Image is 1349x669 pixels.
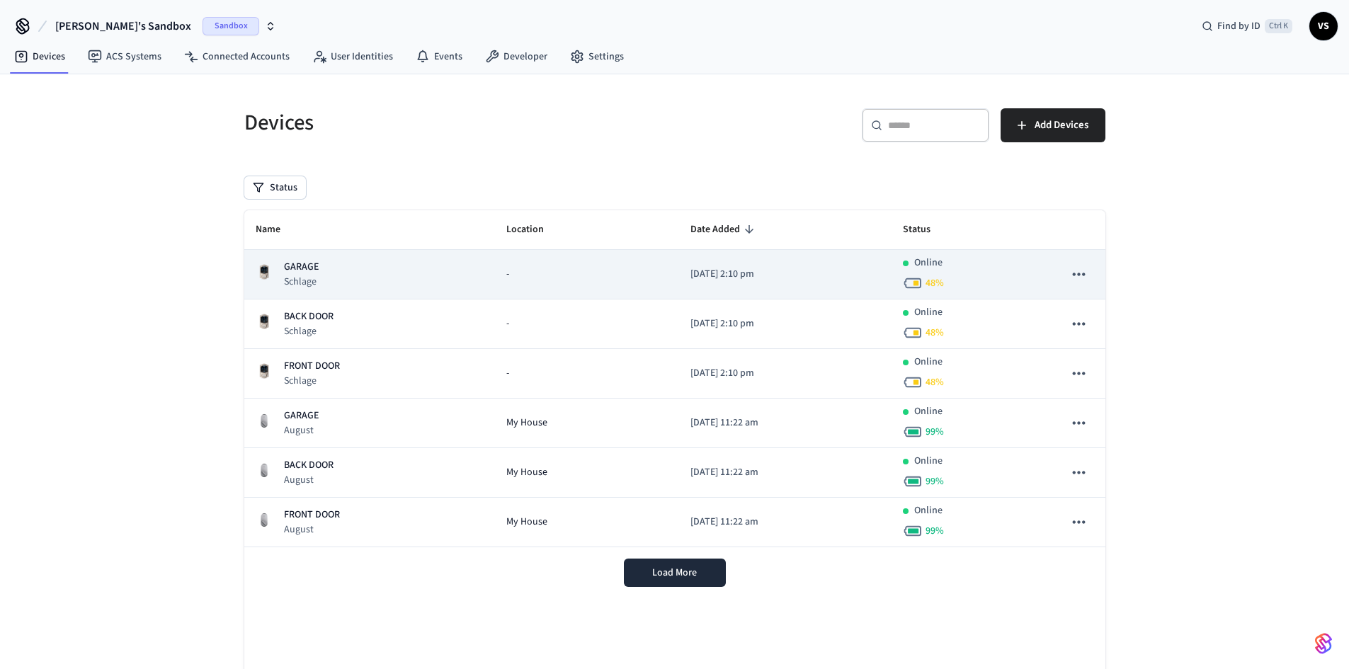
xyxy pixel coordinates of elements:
p: GARAGE [284,408,319,423]
img: August Wifi Smart Lock 3rd Gen, Silver, Front [256,511,273,528]
a: Developer [474,44,559,69]
img: Schlage Sense Smart Deadbolt with Camelot Trim, Front [256,362,273,379]
table: sticky table [244,210,1105,547]
img: Schlage Sense Smart Deadbolt with Camelot Trim, Front [256,313,273,330]
button: VS [1309,12,1338,40]
p: BACK DOOR [284,309,334,324]
p: Online [914,503,943,518]
img: August Wifi Smart Lock 3rd Gen, Silver, Front [256,462,273,479]
img: SeamLogoGradient.69752ec5.svg [1315,632,1332,655]
a: Events [404,44,474,69]
a: Connected Accounts [173,44,301,69]
p: August [284,423,319,438]
img: August Wifi Smart Lock 3rd Gen, Silver, Front [256,412,273,429]
span: Add Devices [1035,116,1088,135]
span: [PERSON_NAME]'s Sandbox [55,18,191,35]
p: August [284,522,340,537]
a: User Identities [301,44,404,69]
span: VS [1311,13,1336,39]
p: [DATE] 2:10 pm [690,267,880,282]
p: [DATE] 2:10 pm [690,316,880,331]
h5: Devices [244,108,666,137]
span: - [506,267,509,282]
span: Find by ID [1217,19,1260,33]
span: Location [506,219,562,241]
p: Online [914,355,943,370]
span: Load More [652,566,697,580]
p: [DATE] 2:10 pm [690,366,880,381]
span: Date Added [690,219,758,241]
span: Status [903,219,949,241]
p: FRONT DOOR [284,508,340,522]
p: Schlage [284,275,319,289]
p: FRONT DOOR [284,359,340,374]
p: Schlage [284,324,334,338]
span: 48 % [926,375,944,389]
span: My House [506,416,547,430]
p: August [284,473,334,487]
span: 99 % [926,524,944,538]
span: 48 % [926,276,944,290]
p: Online [914,454,943,469]
p: Schlage [284,374,340,388]
span: 99 % [926,474,944,488]
span: Name [256,219,299,241]
span: 48 % [926,326,944,340]
a: Devices [3,44,76,69]
span: My House [506,515,547,530]
p: Online [914,404,943,419]
p: [DATE] 11:22 am [690,515,880,530]
p: [DATE] 11:22 am [690,465,880,480]
p: Online [914,256,943,270]
p: GARAGE [284,260,319,275]
img: Schlage Sense Smart Deadbolt with Camelot Trim, Front [256,263,273,280]
a: ACS Systems [76,44,173,69]
p: BACK DOOR [284,458,334,473]
span: 99 % [926,425,944,439]
span: Ctrl K [1265,19,1292,33]
span: - [506,316,509,331]
span: My House [506,465,547,480]
span: Sandbox [203,17,259,35]
p: Online [914,305,943,320]
div: Find by IDCtrl K [1190,13,1304,39]
button: Status [244,176,306,199]
button: Add Devices [1001,108,1105,142]
span: - [506,366,509,381]
button: Load More [624,559,726,587]
a: Settings [559,44,635,69]
p: [DATE] 11:22 am [690,416,880,430]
